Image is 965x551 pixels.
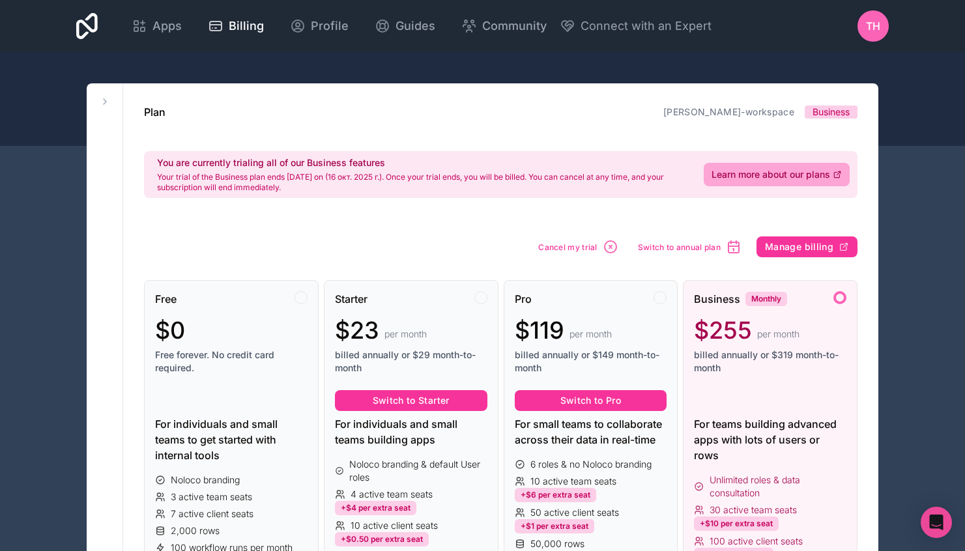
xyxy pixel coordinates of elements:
[765,241,833,253] span: Manage billing
[384,328,427,341] span: per month
[581,17,712,35] span: Connect with an Expert
[694,516,779,531] div: +$10 per extra seat
[710,503,797,516] span: 30 active team seats
[171,507,253,520] span: 7 active client seats
[515,317,564,343] span: $119
[813,106,850,119] span: Business
[121,12,192,40] a: Apps
[335,416,487,447] div: For individuals and small teams building apps
[171,490,252,503] span: 3 active team seats
[569,328,612,341] span: per month
[335,532,429,546] div: +$0.50 per extra seat
[351,519,438,532] span: 10 active client seats
[396,17,435,35] span: Guides
[515,348,667,374] span: billed annually or $149 month-to-month
[335,348,487,374] span: billed annually or $29 month-to-month
[155,291,177,307] span: Free
[694,291,740,307] span: Business
[157,172,688,193] p: Your trial of the Business plan ends [DATE] on (16 окт. 2025 г.). Once your trial ends, you will ...
[280,12,359,40] a: Profile
[155,348,308,374] span: Free forever. No credit card required.
[515,488,596,502] div: +$6 per extra seat
[157,156,688,169] h2: You are currently trialing all of our Business features
[349,458,487,484] span: Noloco branding & default User roles
[866,18,880,34] span: TH
[335,291,367,307] span: Starter
[482,17,547,35] span: Community
[144,104,166,120] h1: Plan
[530,458,652,471] span: 6 roles & no Noloco branding
[921,507,952,538] div: Open Intercom Messenger
[229,17,264,35] span: Billing
[530,475,616,488] span: 10 active team seats
[515,416,667,447] div: For small teams to collaborate across their data in real-time
[694,348,846,374] span: billed annually or $319 month-to-month
[364,12,446,40] a: Guides
[530,506,619,519] span: 50 active client seats
[530,537,584,550] span: 50,000 rows
[560,17,712,35] button: Connect with an Expert
[534,234,623,259] button: Cancel my trial
[745,292,787,306] div: Monthly
[155,317,185,343] span: $0
[515,390,667,411] button: Switch to Pro
[335,390,487,411] button: Switch to Starter
[694,317,752,343] span: $255
[155,416,308,463] div: For individuals and small teams to get started with internal tools
[704,163,850,186] a: Learn more about our plans
[171,473,240,487] span: Noloco branding
[710,535,803,548] span: 100 active client seats
[515,291,532,307] span: Pro
[351,488,433,501] span: 4 active team seats
[171,524,220,537] span: 2,000 rows
[710,473,846,500] span: Unlimited roles & data consultation
[335,501,416,515] div: +$4 per extra seat
[633,234,746,259] button: Switch to annual plan
[335,317,379,343] span: $23
[538,242,598,252] span: Cancel my trial
[712,168,830,181] span: Learn more about our plans
[663,106,794,117] a: [PERSON_NAME]-workspace
[197,12,274,40] a: Billing
[638,242,721,252] span: Switch to annual plan
[694,416,846,463] div: For teams building advanced apps with lots of users or rows
[756,236,857,257] button: Manage billing
[152,17,182,35] span: Apps
[515,519,594,533] div: +$1 per extra seat
[757,328,799,341] span: per month
[311,17,349,35] span: Profile
[451,12,557,40] a: Community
